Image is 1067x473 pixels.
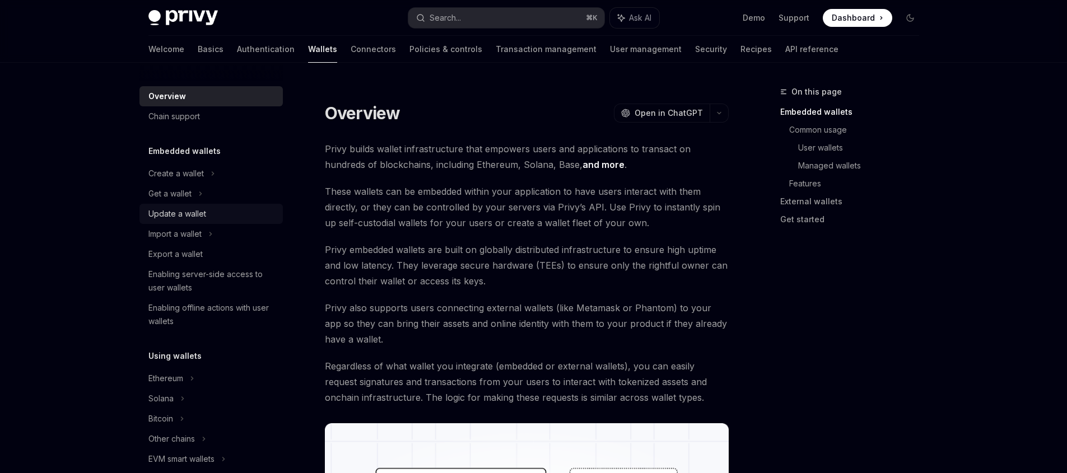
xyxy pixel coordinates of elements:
[148,167,204,180] div: Create a wallet
[148,187,192,200] div: Get a wallet
[325,300,729,347] span: Privy also supports users connecting external wallets (like Metamask or Phantom) to your app so t...
[139,204,283,224] a: Update a wallet
[148,432,195,446] div: Other chains
[148,372,183,385] div: Ethereum
[610,8,659,28] button: Ask AI
[798,139,928,157] a: User wallets
[148,452,215,466] div: EVM smart wallets
[614,104,710,123] button: Open in ChatGPT
[139,244,283,264] a: Export a wallet
[198,36,223,63] a: Basics
[409,36,482,63] a: Policies & controls
[139,264,283,298] a: Enabling server-side access to user wallets
[148,144,221,158] h5: Embedded wallets
[798,157,928,175] a: Managed wallets
[785,36,838,63] a: API reference
[139,298,283,331] a: Enabling offline actions with user wallets
[148,36,184,63] a: Welcome
[629,12,651,24] span: Ask AI
[325,184,729,231] span: These wallets can be embedded within your application to have users interact with them directly, ...
[148,349,202,363] h5: Using wallets
[408,8,604,28] button: Search...⌘K
[139,86,283,106] a: Overview
[148,10,218,26] img: dark logo
[832,12,875,24] span: Dashboard
[148,247,203,261] div: Export a wallet
[237,36,295,63] a: Authentication
[740,36,772,63] a: Recipes
[780,103,928,121] a: Embedded wallets
[139,106,283,127] a: Chain support
[695,36,727,63] a: Security
[789,175,928,193] a: Features
[586,13,598,22] span: ⌘ K
[148,301,276,328] div: Enabling offline actions with user wallets
[823,9,892,27] a: Dashboard
[780,210,928,228] a: Get started
[351,36,396,63] a: Connectors
[325,242,729,289] span: Privy embedded wallets are built on globally distributed infrastructure to ensure high uptime and...
[496,36,597,63] a: Transaction management
[635,107,703,119] span: Open in ChatGPT
[325,358,729,405] span: Regardless of what wallet you integrate (embedded or external wallets), you can easily request si...
[308,36,337,63] a: Wallets
[148,207,206,221] div: Update a wallet
[583,159,625,171] a: and more
[148,268,276,294] div: Enabling server-side access to user wallets
[610,36,682,63] a: User management
[743,12,765,24] a: Demo
[148,90,186,103] div: Overview
[148,392,174,405] div: Solana
[148,227,202,241] div: Import a wallet
[901,9,919,27] button: Toggle dark mode
[325,103,400,123] h1: Overview
[789,121,928,139] a: Common usage
[148,110,200,123] div: Chain support
[148,412,173,425] div: Bitcoin
[325,141,729,172] span: Privy builds wallet infrastructure that empowers users and applications to transact on hundreds o...
[779,12,809,24] a: Support
[791,85,842,99] span: On this page
[780,193,928,210] a: External wallets
[430,11,461,25] div: Search...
